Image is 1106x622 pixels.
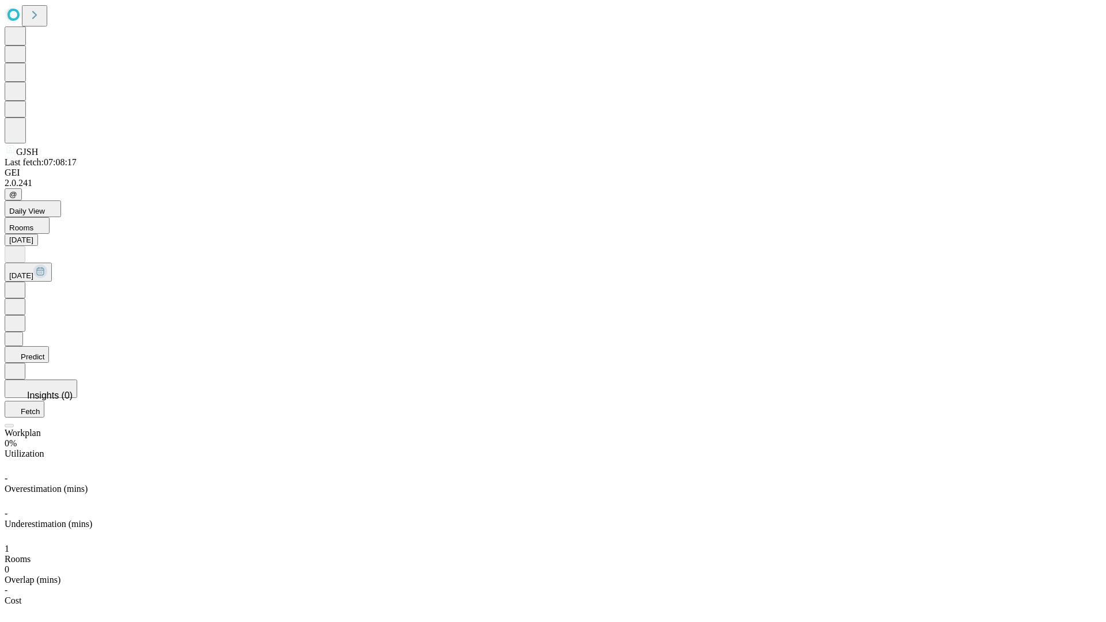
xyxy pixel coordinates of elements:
[5,157,77,167] span: Last fetch: 07:08:17
[5,380,77,398] button: Insights (0)
[5,188,22,200] button: @
[5,401,44,418] button: Fetch
[5,438,17,448] span: 0%
[9,207,45,215] span: Daily View
[27,390,73,400] span: Insights (0)
[5,200,61,217] button: Daily View
[5,263,52,282] button: [DATE]
[16,147,38,157] span: GJSH
[5,449,44,458] span: Utilization
[5,544,9,553] span: 1
[5,509,7,518] span: -
[5,596,21,605] span: Cost
[9,223,33,232] span: Rooms
[5,428,41,438] span: Workplan
[5,473,7,483] span: -
[5,585,7,595] span: -
[5,168,1101,178] div: GEI
[5,234,38,246] button: [DATE]
[5,178,1101,188] div: 2.0.241
[5,564,9,574] span: 0
[5,346,49,363] button: Predict
[5,484,88,494] span: Overestimation (mins)
[5,217,50,234] button: Rooms
[5,519,92,529] span: Underestimation (mins)
[9,190,17,199] span: @
[5,554,31,564] span: Rooms
[9,271,33,280] span: [DATE]
[5,575,60,585] span: Overlap (mins)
